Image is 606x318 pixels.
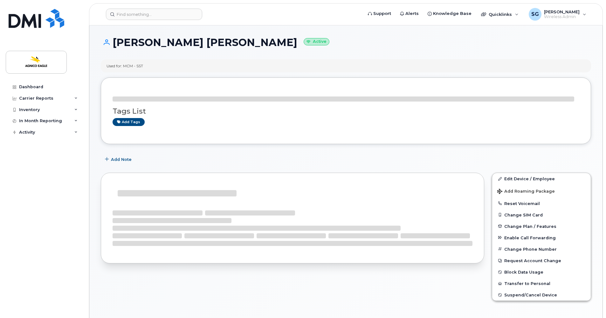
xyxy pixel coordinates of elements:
div: Used for: MCM - SST [107,63,143,69]
span: Add Roaming Package [497,189,555,195]
button: Add Note [101,154,137,165]
span: Add Note [111,156,132,162]
button: Enable Call Forwarding [492,232,591,243]
button: Suspend/Cancel Device [492,289,591,301]
h3: Tags List [113,107,579,115]
span: Suspend/Cancel Device [504,293,557,297]
button: Add Roaming Package [492,184,591,197]
span: Enable Call Forwarding [504,235,556,240]
a: Edit Device / Employee [492,173,591,184]
small: Active [304,38,329,45]
button: Reset Voicemail [492,198,591,209]
button: Transfer to Personal [492,278,591,289]
button: Change SIM Card [492,209,591,221]
button: Request Account Change [492,255,591,266]
a: Add tags [113,118,145,126]
h1: [PERSON_NAME] [PERSON_NAME] [101,37,591,48]
span: Change Plan / Features [504,224,556,229]
button: Change Plan / Features [492,221,591,232]
button: Change Phone Number [492,243,591,255]
button: Block Data Usage [492,266,591,278]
